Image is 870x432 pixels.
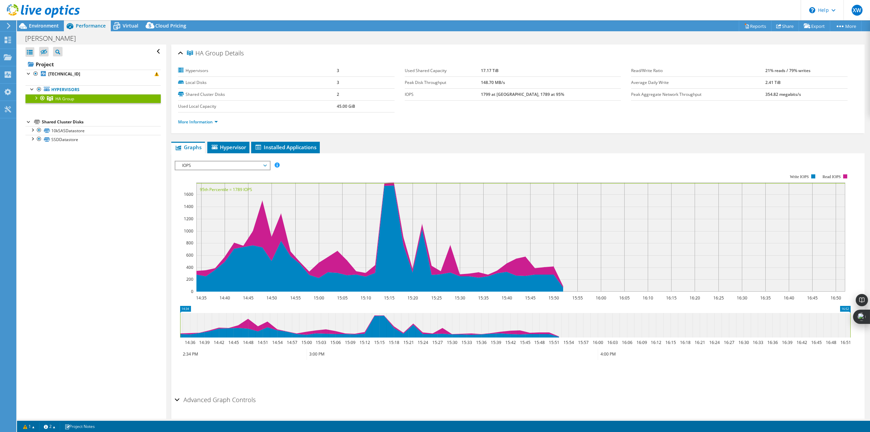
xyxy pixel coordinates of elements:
[481,91,564,97] b: 1799 at [GEOGRAPHIC_DATA], 1789 at 95%
[178,67,336,74] label: Hypervisors
[179,161,266,170] span: IOPS
[316,340,326,345] text: 15:03
[760,295,771,301] text: 16:35
[175,393,256,407] h2: Advanced Graph Controls
[607,340,618,345] text: 16:03
[287,340,297,345] text: 14:57
[680,340,691,345] text: 16:18
[520,340,530,345] text: 15:45
[25,126,161,135] a: 10kSASDatastore
[60,422,100,431] a: Project Notes
[643,295,653,301] text: 16:10
[784,295,794,301] text: 16:40
[830,21,862,31] a: More
[765,80,781,85] b: 2.41 TiB
[155,22,186,29] span: Cloud Pricing
[22,35,86,42] h1: [PERSON_NAME]
[272,340,283,345] text: 14:54
[76,22,106,29] span: Performance
[196,295,207,301] text: 14:35
[186,276,193,282] text: 200
[220,295,230,301] text: 14:40
[572,295,583,301] text: 15:55
[596,295,606,301] text: 16:00
[525,295,536,301] text: 15:45
[199,340,210,345] text: 14:39
[724,340,734,345] text: 16:27
[361,295,371,301] text: 15:10
[823,174,841,179] text: Read IOPS
[25,94,161,103] a: HA Group
[25,85,161,94] a: Hypervisors
[405,67,481,74] label: Used Shared Capacity
[771,21,799,31] a: Share
[225,49,244,57] span: Details
[631,67,765,74] label: Read/Write Ratio
[534,340,545,345] text: 15:48
[432,340,443,345] text: 15:27
[389,340,399,345] text: 15:18
[337,80,339,85] b: 3
[360,340,370,345] text: 15:12
[690,295,700,301] text: 16:20
[826,340,836,345] text: 16:48
[431,295,442,301] text: 15:25
[211,144,246,151] span: Hypervisor
[505,340,516,345] text: 15:42
[782,340,793,345] text: 16:39
[345,340,355,345] text: 15:09
[42,118,161,126] div: Shared Cluster Disks
[852,5,863,16] span: XW
[407,295,418,301] text: 15:20
[418,340,428,345] text: 15:24
[695,340,705,345] text: 16:21
[186,240,193,246] text: 800
[753,340,763,345] text: 16:33
[178,91,336,98] label: Shared Cluster Disks
[481,80,505,85] b: 148.70 MB/s
[476,340,487,345] text: 15:36
[374,340,385,345] text: 15:15
[48,71,80,77] b: [TECHNICAL_ID]
[25,70,161,79] a: [TECHNICAL_ID]
[481,68,499,73] b: 17.17 TiB
[455,295,465,301] text: 15:30
[330,340,341,345] text: 15:06
[709,340,720,345] text: 16:24
[405,91,481,98] label: IOPS
[799,21,830,31] a: Export
[790,174,809,179] text: Write IOPS
[25,59,161,70] a: Project
[314,295,324,301] text: 15:00
[631,91,765,98] label: Peak Aggregate Network Throughput
[462,340,472,345] text: 15:33
[178,103,336,110] label: Used Local Capacity
[337,68,339,73] b: 3
[243,295,254,301] text: 14:45
[666,295,677,301] text: 16:15
[403,340,414,345] text: 15:21
[184,191,193,197] text: 1600
[25,135,161,144] a: SSDDatastore
[175,144,202,151] span: Graphs
[243,340,254,345] text: 14:48
[337,103,355,109] b: 45.00 GiB
[337,91,339,97] b: 2
[491,340,501,345] text: 15:39
[55,96,74,102] span: HA Group
[186,252,193,258] text: 600
[258,340,268,345] text: 14:51
[765,91,801,97] b: 354.82 megabits/s
[447,340,457,345] text: 15:30
[739,21,771,31] a: Reports
[840,340,851,345] text: 16:51
[767,340,778,345] text: 16:36
[29,22,59,29] span: Environment
[384,295,395,301] text: 15:15
[831,295,841,301] text: 16:50
[39,422,60,431] a: 2
[18,422,39,431] a: 1
[214,340,224,345] text: 14:42
[200,187,252,192] text: 95th Percentile = 1789 IOPS
[337,295,348,301] text: 15:05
